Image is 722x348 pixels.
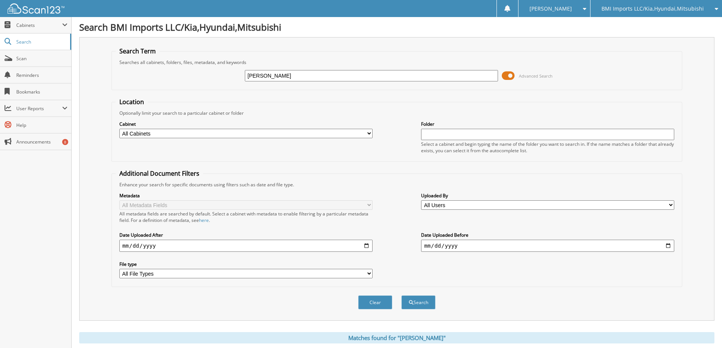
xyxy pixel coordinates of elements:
div: Searches all cabinets, folders, files, metadata, and keywords [116,59,678,66]
label: Date Uploaded After [119,232,373,238]
legend: Location [116,98,148,106]
span: Scan [16,55,67,62]
img: scan123-logo-white.svg [8,3,64,14]
label: File type [119,261,373,267]
legend: Search Term [116,47,160,55]
div: All metadata fields are searched by default. Select a cabinet with metadata to enable filtering b... [119,211,373,223]
label: Uploaded By [421,192,674,199]
span: Advanced Search [519,73,553,79]
div: Optionally limit your search to a particular cabinet or folder [116,110,678,116]
a: here [199,217,209,223]
h1: Search BMI Imports LLC/Kia,Hyundai,Mitsubishi [79,21,714,33]
label: Metadata [119,192,373,199]
span: Bookmarks [16,89,67,95]
span: Cabinets [16,22,62,28]
span: Help [16,122,67,128]
input: end [421,240,674,252]
button: Search [401,295,435,309]
legend: Additional Document Filters [116,169,203,178]
span: Reminders [16,72,67,78]
label: Folder [421,121,674,127]
span: BMI Imports LLC/Kia,Hyundai,Mitsubishi [601,6,704,11]
label: Cabinet [119,121,373,127]
button: Clear [358,295,392,309]
span: Announcements [16,139,67,145]
div: Enhance your search for specific documents using filters such as date and file type. [116,181,678,188]
span: User Reports [16,105,62,112]
div: 8 [62,139,68,145]
span: Search [16,39,66,45]
span: [PERSON_NAME] [529,6,572,11]
label: Date Uploaded Before [421,232,674,238]
div: Matches found for "[PERSON_NAME]" [79,332,714,343]
input: start [119,240,373,252]
div: Select a cabinet and begin typing the name of the folder you want to search in. If the name match... [421,141,674,154]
